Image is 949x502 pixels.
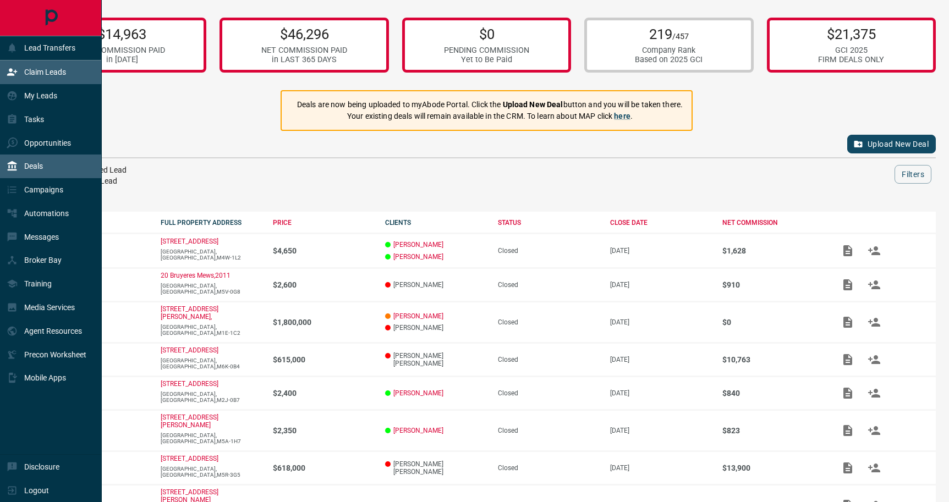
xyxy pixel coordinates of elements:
span: Match Clients [861,318,887,326]
span: Match Clients [861,280,887,288]
p: $618,000 [273,464,374,472]
div: Closed [498,427,599,434]
p: [GEOGRAPHIC_DATA],[GEOGRAPHIC_DATA],M1E-1C2 [161,324,262,336]
p: [GEOGRAPHIC_DATA],[GEOGRAPHIC_DATA],M6K-0B4 [161,357,262,369]
div: Closed [498,247,599,255]
div: GCI 2025 [818,46,884,55]
a: [PERSON_NAME] [393,389,443,397]
p: [DATE] [610,356,711,363]
div: Closed [498,356,599,363]
strong: Upload New Deal [503,100,563,109]
span: Add / View Documents [835,280,861,288]
a: here [614,112,630,120]
p: $823 [722,426,824,435]
div: FULL PROPERTY ADDRESS [161,219,262,227]
div: in [DATE] [79,55,165,64]
p: [GEOGRAPHIC_DATA],[GEOGRAPHIC_DATA],M2J-0B7 [161,391,262,403]
span: Add / View Documents [835,389,861,396]
p: [GEOGRAPHIC_DATA],[GEOGRAPHIC_DATA],M5R-3G5 [161,466,262,478]
div: PENDING COMMISSION [444,46,529,55]
p: $46,296 [261,26,347,42]
p: [PERSON_NAME] [PERSON_NAME] [385,352,486,367]
p: $4,650 [273,246,374,255]
span: Add / View Documents [835,246,861,254]
p: $14,963 [79,26,165,42]
p: $840 [722,389,824,398]
p: [DATE] [610,464,711,472]
span: Match Clients [861,246,887,254]
a: 20 Bruyeres Mews,2011 [161,272,231,279]
button: Upload New Deal [847,135,936,153]
div: FIRM DEALS ONLY [818,55,884,64]
div: NET COMMISSION PAID [261,46,347,55]
p: $2,400 [273,389,374,398]
a: [STREET_ADDRESS][PERSON_NAME] [161,413,218,429]
p: [GEOGRAPHIC_DATA],[GEOGRAPHIC_DATA],M4W-1L2 [161,249,262,261]
span: Add / View Documents [835,426,861,434]
a: [STREET_ADDRESS] [161,380,218,388]
p: 219 [635,26,703,42]
div: STATUS [498,219,599,227]
p: [GEOGRAPHIC_DATA],[GEOGRAPHIC_DATA],M5A-1H7 [161,432,262,444]
p: [DATE] [610,247,711,255]
a: [STREET_ADDRESS] [161,346,218,354]
div: in LAST 365 DAYS [261,55,347,64]
p: [DATE] [610,427,711,434]
span: Match Clients [861,464,887,471]
div: NET COMMISSION [722,219,824,227]
p: $910 [722,280,824,289]
p: Deals are now being uploaded to myAbode Portal. Click the button and you will be taken there. [297,99,683,111]
p: $21,375 [818,26,884,42]
a: [STREET_ADDRESS] [161,455,218,462]
p: $13,900 [722,464,824,472]
p: [DATE] [610,318,711,326]
a: [PERSON_NAME] [393,253,443,261]
div: NET COMMISSION PAID [79,46,165,55]
p: [GEOGRAPHIC_DATA],[GEOGRAPHIC_DATA],M5V-0G8 [161,283,262,295]
span: Add / View Documents [835,464,861,471]
span: Add / View Documents [835,355,861,363]
div: CLOSE DATE [610,219,711,227]
p: $0 [722,318,824,327]
p: [PERSON_NAME] [PERSON_NAME] [385,460,486,476]
p: $2,600 [273,280,374,289]
span: Add / View Documents [835,318,861,326]
p: $1,800,000 [273,318,374,327]
span: Match Clients [861,355,887,363]
a: [STREET_ADDRESS][PERSON_NAME], [161,305,218,321]
div: Company Rank [635,46,703,55]
p: $1,628 [722,246,824,255]
span: Match Clients [861,426,887,434]
a: [PERSON_NAME] [393,427,443,434]
p: [DATE] [610,389,711,397]
div: Based on 2025 GCI [635,55,703,64]
p: [PERSON_NAME] [385,324,486,332]
div: CLIENTS [385,219,486,227]
button: Filters [895,165,931,184]
div: Closed [498,318,599,326]
span: Match Clients [861,389,887,396]
p: [DATE] [610,281,711,289]
a: [STREET_ADDRESS] [161,238,218,245]
p: $10,763 [722,355,824,364]
a: [PERSON_NAME] [393,241,443,249]
p: $0 [444,26,529,42]
p: $2,350 [273,426,374,435]
p: $615,000 [273,355,374,364]
p: Your existing deals will remain available in the CRM. To learn about MAP click . [297,111,683,122]
div: PRICE [273,219,374,227]
p: [PERSON_NAME] [385,281,486,289]
div: Closed [498,281,599,289]
div: Closed [498,389,599,397]
a: [PERSON_NAME] [393,312,443,320]
span: /457 [672,32,689,41]
div: Closed [498,464,599,472]
div: Yet to Be Paid [444,55,529,64]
